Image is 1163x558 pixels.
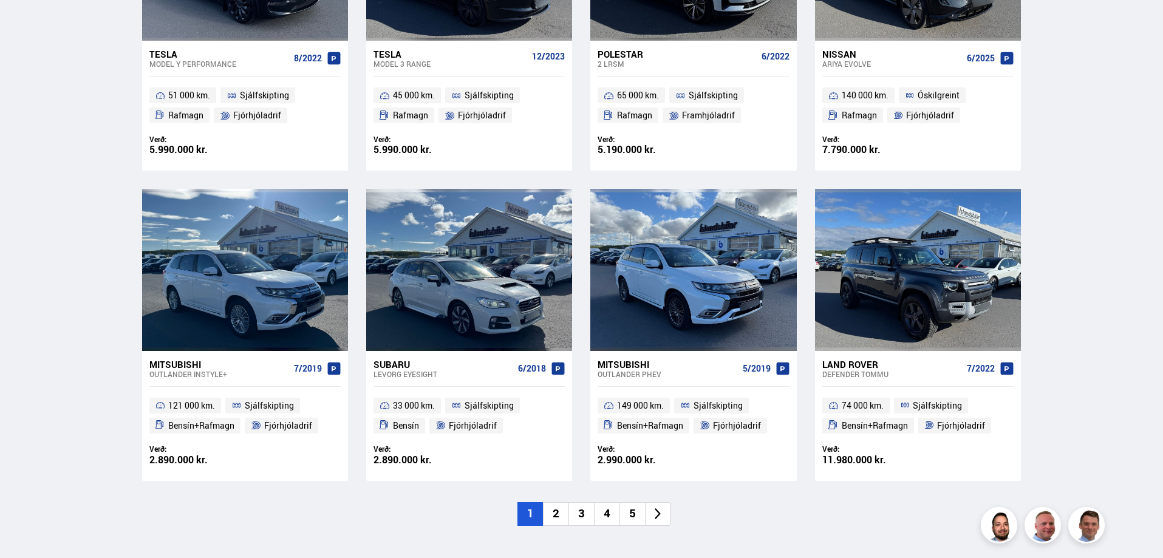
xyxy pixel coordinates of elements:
[906,108,954,123] span: Fjórhjóladrif
[822,359,962,370] div: Land Rover
[983,509,1019,545] img: nhp88E3Fdnt1Opn2.png
[149,444,245,454] div: Verð:
[598,135,694,144] div: Verð:
[373,455,469,465] div: 2.890.000 kr.
[149,135,245,144] div: Verð:
[594,502,619,526] li: 4
[842,418,908,433] span: Bensín+Rafmagn
[913,398,962,413] span: Sjálfskipting
[149,49,289,60] div: Tesla
[373,359,513,370] div: Subaru
[142,351,348,481] a: Mitsubishi Outlander INSTYLE+ 7/2019 121 000 km. Sjálfskipting Bensín+Rafmagn Fjórhjóladrif Verð:...
[168,88,210,103] span: 51 000 km.
[393,418,419,433] span: Bensín
[373,370,513,378] div: Levorg EYESIGHT
[815,41,1021,171] a: Nissan Ariya EVOLVE 6/2025 140 000 km. Óskilgreint Rafmagn Fjórhjóladrif Verð: 7.790.000 kr.
[598,444,694,454] div: Verð:
[598,455,694,465] div: 2.990.000 kr.
[713,418,761,433] span: Fjórhjóladrif
[149,60,289,68] div: Model Y PERFORMANCE
[233,108,281,123] span: Fjórhjóladrif
[619,502,645,526] li: 5
[532,52,565,61] span: 12/2023
[373,49,527,60] div: Tesla
[1026,509,1063,545] img: siFngHWaQ9KaOqBr.png
[842,88,888,103] span: 140 000 km.
[762,52,790,61] span: 6/2022
[598,60,756,68] div: 2 LRSM
[822,455,918,465] div: 11.980.000 kr.
[373,444,469,454] div: Verð:
[168,108,203,123] span: Rafmagn
[598,370,737,378] div: Outlander PHEV
[168,398,215,413] span: 121 000 km.
[590,41,796,171] a: Polestar 2 LRSM 6/2022 65 000 km. Sjálfskipting Rafmagn Framhjóladrif Verð: 5.190.000 kr.
[149,359,289,370] div: Mitsubishi
[465,398,514,413] span: Sjálfskipting
[598,49,756,60] div: Polestar
[822,145,918,155] div: 7.790.000 kr.
[937,418,985,433] span: Fjórhjóladrif
[918,88,960,103] span: Óskilgreint
[373,145,469,155] div: 5.990.000 kr.
[366,41,572,171] a: Tesla Model 3 RANGE 12/2023 45 000 km. Sjálfskipting Rafmagn Fjórhjóladrif Verð: 5.990.000 kr.
[373,60,527,68] div: Model 3 RANGE
[518,364,546,373] span: 6/2018
[822,60,962,68] div: Ariya EVOLVE
[393,108,428,123] span: Rafmagn
[393,88,435,103] span: 45 000 km.
[617,398,664,413] span: 149 000 km.
[10,5,46,41] button: Open LiveChat chat widget
[449,418,497,433] span: Fjórhjóladrif
[543,502,568,526] li: 2
[617,108,652,123] span: Rafmagn
[458,108,506,123] span: Fjórhjóladrif
[240,88,289,103] span: Sjálfskipting
[822,49,962,60] div: Nissan
[689,88,738,103] span: Sjálfskipting
[842,398,884,413] span: 74 000 km.
[590,351,796,481] a: Mitsubishi Outlander PHEV 5/2019 149 000 km. Sjálfskipting Bensín+Rafmagn Fjórhjóladrif Verð: 2.9...
[743,364,771,373] span: 5/2019
[842,108,877,123] span: Rafmagn
[366,351,572,481] a: Subaru Levorg EYESIGHT 6/2018 33 000 km. Sjálfskipting Bensín Fjórhjóladrif Verð: 2.890.000 kr.
[815,351,1021,481] a: Land Rover Defender TOMMU 7/2022 74 000 km. Sjálfskipting Bensín+Rafmagn Fjórhjóladrif Verð: 11.9...
[617,418,683,433] span: Bensín+Rafmagn
[694,398,743,413] span: Sjálfskipting
[598,359,737,370] div: Mitsubishi
[393,398,435,413] span: 33 000 km.
[1070,509,1107,545] img: FbJEzSuNWCJXmdc-.webp
[168,418,234,433] span: Bensín+Rafmagn
[373,135,469,144] div: Verð:
[822,370,962,378] div: Defender TOMMU
[149,455,245,465] div: 2.890.000 kr.
[822,135,918,144] div: Verð:
[465,88,514,103] span: Sjálfskipting
[149,145,245,155] div: 5.990.000 kr.
[245,398,294,413] span: Sjálfskipting
[617,88,659,103] span: 65 000 km.
[294,53,322,63] span: 8/2022
[149,370,289,378] div: Outlander INSTYLE+
[568,502,594,526] li: 3
[967,53,995,63] span: 6/2025
[598,145,694,155] div: 5.190.000 kr.
[142,41,348,171] a: Tesla Model Y PERFORMANCE 8/2022 51 000 km. Sjálfskipting Rafmagn Fjórhjóladrif Verð: 5.990.000 kr.
[682,108,735,123] span: Framhjóladrif
[822,444,918,454] div: Verð:
[517,502,543,526] li: 1
[967,364,995,373] span: 7/2022
[294,364,322,373] span: 7/2019
[264,418,312,433] span: Fjórhjóladrif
